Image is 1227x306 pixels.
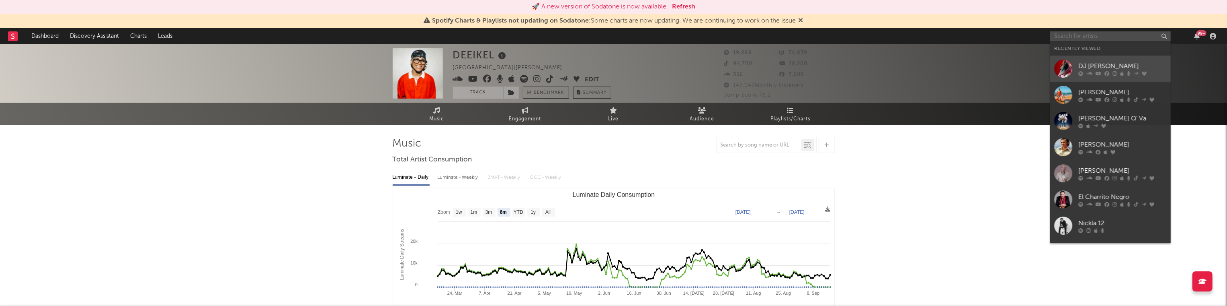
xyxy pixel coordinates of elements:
[717,142,801,149] input: Search by song name or URL
[410,239,418,244] text: 20k
[1050,213,1171,239] a: Nickla 12
[724,61,753,66] span: 94,700
[598,291,610,296] text: 2. Jun
[807,291,819,296] text: 8. Sep
[1050,239,1171,265] a: Jósean Log
[690,114,714,124] span: Audience
[453,63,572,73] div: [GEOGRAPHIC_DATA] | [PERSON_NAME]
[545,210,550,215] text: All
[1078,87,1167,97] div: [PERSON_NAME]
[1050,186,1171,213] a: El Charrito Negro
[656,291,671,296] text: 30. Jun
[152,28,178,44] a: Leads
[537,291,551,296] text: 5. May
[746,103,835,125] a: Playlists/Charts
[627,291,641,296] text: 16. Jun
[1050,108,1171,134] a: [PERSON_NAME] Q' Va
[26,28,64,44] a: Dashboard
[779,50,807,56] span: 74,839
[1196,30,1207,36] div: 99 +
[724,83,804,88] span: 147,042 Monthly Listeners
[585,75,599,85] button: Edit
[410,261,418,265] text: 10k
[432,18,589,24] span: Spotify Charts & Playlists not updating on Sodatone
[672,2,695,12] button: Refresh
[532,2,668,12] div: 🚀 A new version of Sodatone is now available.
[1050,134,1171,160] a: [PERSON_NAME]
[724,72,744,77] span: 356
[507,291,521,296] text: 21. Apr
[438,171,480,184] div: Luminate - Weekly
[470,210,477,215] text: 1m
[513,210,523,215] text: YTD
[770,114,810,124] span: Playlists/Charts
[746,291,761,296] text: 11. Aug
[1050,160,1171,186] a: [PERSON_NAME]
[125,28,152,44] a: Charts
[523,87,569,99] a: Benchmark
[608,114,619,124] span: Live
[1194,33,1200,39] button: 99+
[1078,61,1167,71] div: DJ [PERSON_NAME]
[1078,140,1167,149] div: [PERSON_NAME]
[724,50,752,56] span: 19,868
[569,103,658,125] a: Live
[481,103,569,125] a: Engagement
[393,171,430,184] div: Luminate - Daily
[1078,166,1167,176] div: [PERSON_NAME]
[393,103,481,125] a: Music
[64,28,125,44] a: Discovery Assistant
[531,210,536,215] text: 1y
[779,72,804,77] span: 7,600
[799,18,803,24] span: Dismiss
[453,87,503,99] button: Track
[572,191,655,198] text: Luminate Daily Consumption
[1078,114,1167,123] div: [PERSON_NAME] Q' Va
[438,210,450,215] text: Zoom
[1050,82,1171,108] a: [PERSON_NAME]
[479,291,490,296] text: 7. Apr
[429,114,444,124] span: Music
[500,210,506,215] text: 6m
[1078,192,1167,202] div: El Charrito Negro
[713,291,734,296] text: 28. [DATE]
[776,209,781,215] text: →
[658,103,746,125] a: Audience
[1050,56,1171,82] a: DJ [PERSON_NAME]
[1078,218,1167,228] div: Nickla 12
[456,210,462,215] text: 1w
[447,291,462,296] text: 24. Mar
[393,155,472,165] span: Total Artist Consumption
[573,87,611,99] button: Summary
[534,88,565,98] span: Benchmark
[1050,31,1171,41] input: Search for artists
[583,91,607,95] span: Summary
[415,282,417,287] text: 0
[789,209,805,215] text: [DATE]
[485,210,492,215] text: 3m
[735,209,751,215] text: [DATE]
[509,114,541,124] span: Engagement
[399,229,405,280] text: Luminate Daily Streams
[776,291,791,296] text: 25. Aug
[683,291,704,296] text: 14. [DATE]
[566,291,582,296] text: 19. May
[724,93,771,98] span: Jump Score: 76.2
[779,61,807,66] span: 20,200
[453,48,508,62] div: DEEIKEL
[1054,44,1167,54] div: Recently Viewed
[432,18,796,24] span: : Some charts are now updating. We are continuing to work on the issue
